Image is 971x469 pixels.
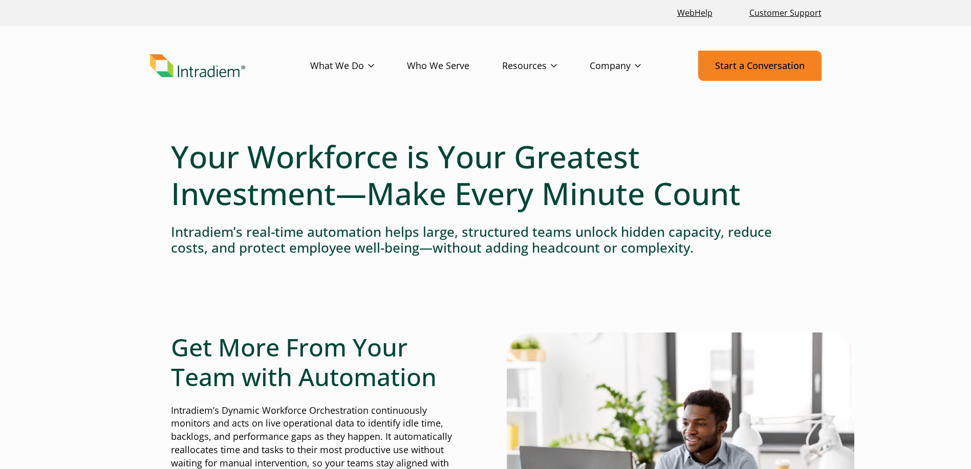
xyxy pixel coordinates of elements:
a: Resources [502,51,590,81]
a: Start a Conversation [698,51,822,81]
h2: Get More From Your Team with Automation [171,332,465,391]
img: Intradiem [150,54,245,78]
a: What We Do [310,51,407,81]
a: Customer Support [745,2,826,24]
h1: Your Workforce is Your Greatest Investment—Make Every Minute Count [171,138,801,212]
h4: Intradiem’s real-time automation helps large, structured teams unlock hidden capacity, reduce cos... [171,224,801,256]
a: Link to homepage of Intradiem [150,54,310,78]
a: Who We Serve [407,51,502,81]
a: Company [590,51,674,81]
a: Link opens in a new window [673,2,717,24]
